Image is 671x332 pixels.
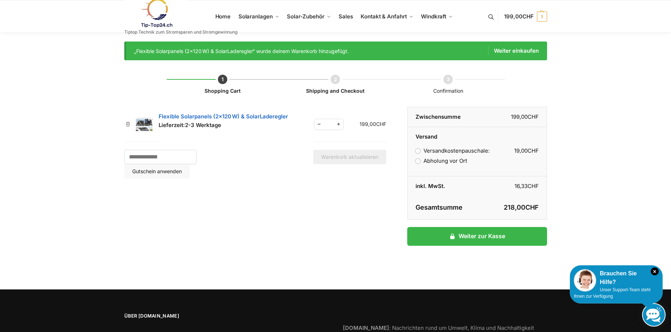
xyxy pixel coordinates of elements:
span: Reduce quantity [314,120,324,129]
span: CHF [522,13,534,20]
div: Brauchen Sie Hilfe? [574,269,659,287]
span: 2-3 Werktage [185,122,221,128]
a: Flexible Solarpanels (2×120 W) & SolarLaderegler aus dem Warenkorb entfernen [124,122,132,127]
a: Sales [336,0,356,33]
span: Solaranlagen [238,13,273,20]
input: Produktmenge [324,120,333,129]
span: 1 [537,12,547,22]
a: Weiter einkaufen [488,47,539,55]
a: Shipping and Checkout [306,88,365,94]
a: Windkraft [418,0,456,33]
a: [DOMAIN_NAME]: Nachrichten rund um Umwelt, Klima und Nachhaltigkeit [343,324,534,331]
span: CHF [525,204,539,211]
a: Solar-Zubehör [284,0,334,33]
i: Schließen [651,267,659,275]
label: Versandkostenpauschale: [416,147,489,154]
div: „Flexible Solarpanels (2×120 W) & SolarLaderegler“ wurde deinem Warenkorb hinzugefügt. [134,47,539,55]
span: CHF [528,183,539,189]
th: inkl. MwSt. [408,176,477,196]
span: Unser Support-Team steht Ihnen zur Verfügung [574,287,650,299]
bdi: 16,33 [515,183,539,189]
img: Warenkorb 1 [135,118,153,131]
label: Abholung vor Ort [416,157,467,164]
bdi: 19,00 [514,147,539,154]
button: Gutschein anwenden [124,164,190,179]
bdi: 199,00 [360,121,386,127]
span: CHF [376,121,386,127]
a: Weiter zur Kasse [407,227,547,246]
bdi: 199,00 [511,113,539,120]
span: Lieferzeit: [159,122,221,128]
span: Windkraft [421,13,446,20]
th: Versand [408,127,546,141]
a: Flexible Solarpanels (2×120 W) & SolarLaderegler [159,113,288,120]
span: CHF [528,147,539,154]
button: Warenkorb aktualisieren [313,150,386,164]
span: Kontakt & Anfahrt [361,13,407,20]
span: Confirmation [433,88,463,94]
a: Shopping Cart [205,88,241,94]
span: CHF [528,113,539,120]
th: Gesamtsumme [408,196,477,220]
a: 199,00CHF 1 [504,6,547,27]
span: Solar-Zubehör [287,13,324,20]
a: Solaranlagen [235,0,282,33]
img: Customer service [574,269,596,292]
span: Increase quantity [334,120,343,129]
p: Tiptop Technik zum Stromsparen und Stromgewinnung [124,30,237,34]
span: Über [DOMAIN_NAME] [124,313,328,320]
span: 199,00 [504,13,533,20]
span: Sales [339,13,353,20]
a: Kontakt & Anfahrt [358,0,416,33]
bdi: 218,00 [504,204,539,211]
th: Zwischensumme [408,107,477,127]
strong: [DOMAIN_NAME] [343,324,389,331]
